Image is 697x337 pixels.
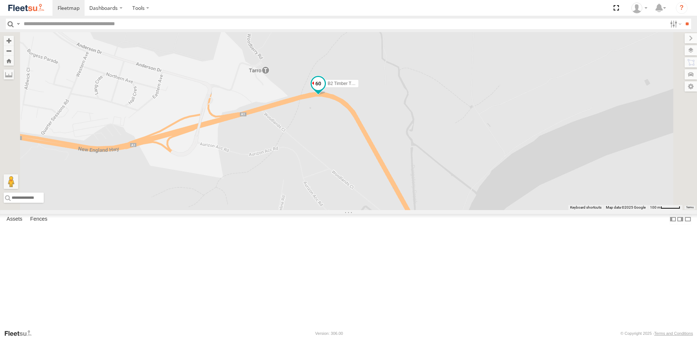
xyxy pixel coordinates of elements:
[654,331,693,336] a: Terms and Conditions
[27,214,51,224] label: Fences
[4,69,14,80] label: Measure
[667,19,683,29] label: Search Filter Options
[629,3,650,13] div: Matt Curtis
[676,2,688,14] i: ?
[606,205,646,209] span: Map data ©2025 Google
[650,205,661,209] span: 100 m
[7,3,45,13] img: fleetsu-logo-horizontal.svg
[677,214,684,225] label: Dock Summary Table to the Right
[669,214,677,225] label: Dock Summary Table to the Left
[315,331,343,336] div: Version: 306.00
[15,19,21,29] label: Search Query
[328,81,359,86] span: B2 Timber Truck
[4,56,14,66] button: Zoom Home
[620,331,693,336] div: © Copyright 2025 -
[685,81,697,92] label: Map Settings
[648,205,682,210] button: Map Scale: 100 m per 50 pixels
[4,46,14,56] button: Zoom out
[684,214,692,225] label: Hide Summary Table
[570,205,601,210] button: Keyboard shortcuts
[686,206,694,209] a: Terms (opens in new tab)
[4,174,18,189] button: Drag Pegman onto the map to open Street View
[4,330,38,337] a: Visit our Website
[4,36,14,46] button: Zoom in
[3,214,26,224] label: Assets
